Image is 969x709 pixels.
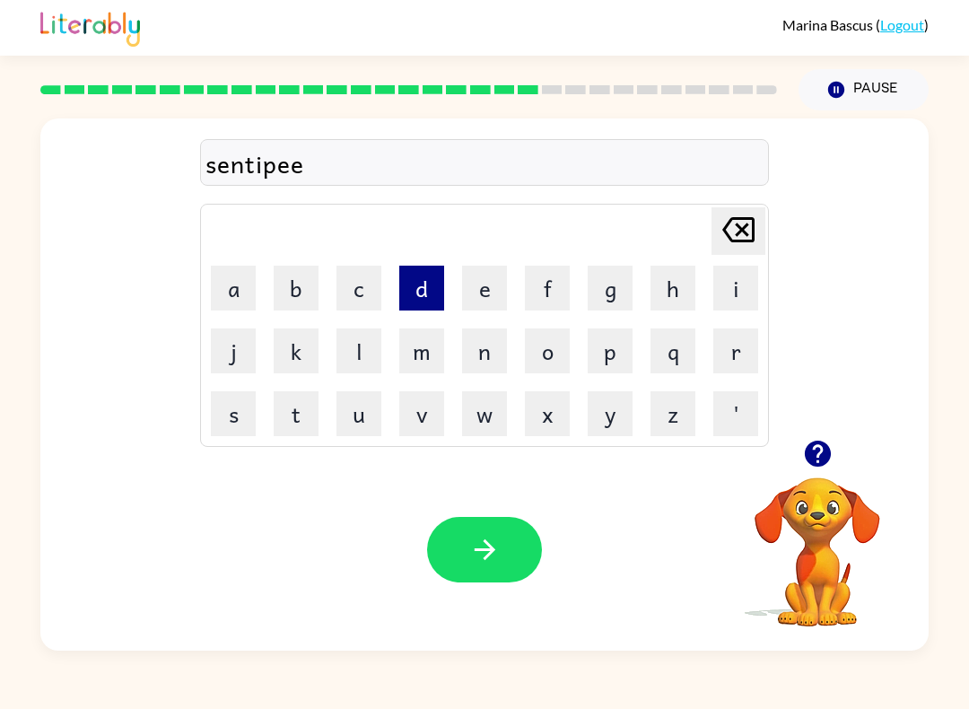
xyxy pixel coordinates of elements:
button: a [211,266,256,311]
button: z [650,391,695,436]
button: Pause [799,69,929,110]
button: f [525,266,570,311]
button: t [274,391,319,436]
button: g [588,266,633,311]
div: sentipee [205,144,764,182]
button: c [336,266,381,311]
button: i [713,266,758,311]
div: ( ) [782,16,929,33]
button: j [211,328,256,373]
button: q [650,328,695,373]
button: w [462,391,507,436]
button: ' [713,391,758,436]
video: Your browser must support playing .mp4 files to use Literably. Please try using another browser. [728,450,907,629]
button: n [462,328,507,373]
button: m [399,328,444,373]
button: h [650,266,695,311]
button: s [211,391,256,436]
a: Logout [880,16,924,33]
button: o [525,328,570,373]
button: k [274,328,319,373]
button: v [399,391,444,436]
button: e [462,266,507,311]
span: Marina Bascus [782,16,876,33]
img: Literably [40,7,140,47]
button: p [588,328,633,373]
button: b [274,266,319,311]
button: r [713,328,758,373]
button: y [588,391,633,436]
button: x [525,391,570,436]
button: u [336,391,381,436]
button: d [399,266,444,311]
button: l [336,328,381,373]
